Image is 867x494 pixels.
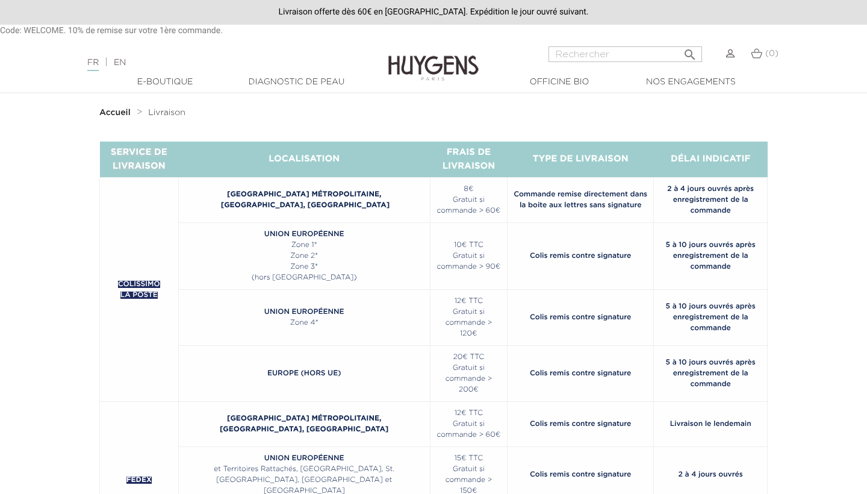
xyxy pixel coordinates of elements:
p: Zone 4* [185,317,424,328]
p: (hors [GEOGRAPHIC_DATA]) [185,272,424,283]
strong: FRAIS DE LIVRAISON [443,148,496,170]
span: FEDEX [126,477,152,484]
strong: EUROPE (HORS UE) [267,370,341,377]
td: Colis remis contre signature [507,290,653,346]
span: LA POSTE [120,292,158,299]
p: Gratuit si commande > 200€ [437,363,501,395]
p: 20€ TTC [437,352,501,363]
a: Diagnostic de peau [236,76,356,89]
div: | [81,55,352,70]
a: Nos engagements [630,76,751,89]
strong: [GEOGRAPHIC_DATA] [227,415,309,422]
td: Colis remis contre signature [507,223,653,290]
a: Livraison [148,108,185,117]
a: E-Boutique [105,76,225,89]
p: Zone 1* [185,240,424,251]
td: Colis remis contre signature [507,402,653,447]
a: EN [114,58,126,67]
td: 5 à 10 jours ouvrés après enregistrement de la commande [654,223,768,290]
a: FR [87,58,99,71]
td: Colis remis contre signature [507,346,653,402]
strong: UNION EUROPÉENNE [264,308,344,316]
p: 15€ TTC [437,453,501,464]
img: Huygens [388,36,479,83]
span: (0) [765,49,778,58]
strong: UNION EUROPÉENNE [264,231,344,238]
strong: DÉLAI INDICATIF [671,154,750,163]
strong: Accueil [99,108,131,117]
p: Zone 3* [185,261,424,272]
a: Accueil [99,108,133,117]
p: 12€ TTC [437,296,501,307]
p: Gratuit si commande > 120€ [437,307,501,339]
strong: [GEOGRAPHIC_DATA] [227,191,309,198]
td: 5 à 10 jours ouvrés après enregistrement de la commande [654,346,768,402]
p: Gratuit si commande > 60€ [437,419,501,440]
td: 2 à 4 jours ouvrés après enregistrement de la commande [654,178,768,223]
p: 12€ TTC [437,408,501,419]
p: Gratuit si commande > 90€ [437,251,501,272]
i:  [683,44,697,58]
p: Gratuit si commande > 60€ [437,195,501,216]
td: Commande remise directement dans la boite aux lettres sans signature [507,178,653,223]
td: Livraison le lendemain [654,402,768,447]
strong: SERVICE DE LIVRAISON [111,148,167,170]
strong: TYPE DE LIVRAISON [533,154,629,163]
button:  [679,43,701,59]
td: 5 à 10 jours ouvrés après enregistrement de la commande [654,290,768,346]
strong: UNION EUROPÉENNE [264,455,344,462]
p: Zone 2* [185,251,424,261]
span: COLISSIMO [118,281,160,288]
input: Rechercher [548,46,702,62]
strong: LOCALISATION [269,154,340,163]
p: 8€ [437,184,501,195]
a: Officine Bio [499,76,620,89]
p: 10€ TTC [437,240,501,251]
